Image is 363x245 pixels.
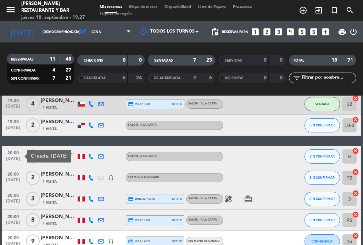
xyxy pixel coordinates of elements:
i: looks_one [251,27,260,36]
i: headset_mic [108,175,114,181]
span: [DATE] [4,156,22,165]
i: cancel [352,232,359,239]
span: RE AGENDADA [154,76,180,80]
div: [PERSON_NAME] [41,213,76,221]
strong: 0 [264,75,267,80]
span: BUSCAR [342,4,358,16]
span: CHECK INS [84,59,103,62]
strong: 11 [50,57,55,62]
strong: 71 [347,58,354,63]
span: visa * 6520 [128,239,150,244]
div: [PERSON_NAME] [41,118,76,126]
span: 20:00 [4,212,22,220]
button: SIN CONFIRMAR [305,149,340,164]
span: Mis reservas [96,5,125,9]
button: SIN CONFIRMAR [305,171,340,185]
span: diners * 6072 [128,196,155,202]
span: SENTADA [315,102,329,106]
span: 1 Visita [43,221,57,227]
i: cancel [352,147,359,154]
input: Filtrar por nombre... [301,74,356,82]
i: credit_card [128,217,134,223]
strong: 6 [123,75,125,80]
span: WALK IN [311,4,326,16]
div: [PERSON_NAME] Restaurante y Bar [21,0,85,14]
i: cancel [352,116,359,123]
span: 19:30 [4,117,22,125]
div: [PERSON_NAME] [41,97,76,105]
span: Cena [91,30,101,34]
strong: 0 [280,75,284,80]
span: RESERVADAS [11,58,34,61]
strong: 2 [193,75,196,80]
strong: 0 [280,58,284,63]
i: cancel [352,190,359,197]
i: exit_to_app [314,6,323,15]
strong: 24 [136,75,143,80]
span: RESERVAR MESA [295,4,311,16]
span: Sin menú asignado [188,240,220,243]
i: [DATE] [5,25,39,39]
span: Tarjetas de regalo [96,12,135,16]
span: 20:00 [4,233,22,241]
span: CANCELADA [84,76,106,80]
span: Salón - A la carta [188,197,217,200]
span: NO SHOW [225,76,243,80]
div: [PERSON_NAME] [41,170,76,178]
span: [DATE] [4,104,22,112]
span: Salón - A la carta [188,218,217,221]
span: 2 [26,171,40,185]
span: Pre-acceso [229,5,256,9]
button: menu [5,4,16,17]
span: CONFIRMADA [312,239,333,243]
strong: 21 [66,76,73,81]
div: [PERSON_NAME] [41,149,76,157]
div: Creada: [DATE] [27,150,71,163]
i: add_circle_outline [299,6,307,15]
div: jueves 18. septiembre - 19:27 [21,14,85,21]
span: 20:00 [4,170,22,178]
i: card_giftcard [244,195,252,203]
span: 1 Visita [43,105,57,111]
div: [PERSON_NAME] [41,192,76,200]
i: looks_5 [297,27,307,36]
span: SIN CONFIRMAR [309,176,335,180]
span: 2 [26,118,40,132]
span: 1 Visita [43,179,57,184]
i: cancel [352,169,359,176]
i: add_box [321,27,330,36]
i: headset_mic [108,239,114,244]
strong: 27 [66,68,73,73]
span: Lista de Espera [195,5,229,9]
span: 3 [26,192,40,206]
i: cancel [352,95,359,102]
span: stripe [172,102,182,106]
i: looks_two [262,27,272,36]
span: SIN CONFIRMAR [309,154,335,158]
span: 19:30 [4,96,22,104]
i: looks_4 [286,27,295,36]
span: [DATE] [4,178,22,186]
i: turned_in_not [330,6,339,15]
span: Sin menú asignado [128,176,160,179]
span: Salón - A la carta [188,102,217,105]
strong: 7 [193,58,196,63]
span: stripe [172,196,182,201]
i: looks_3 [274,27,283,36]
span: SENTADAS [154,59,173,62]
strong: 4 [52,68,55,73]
span: 1 Visita [43,126,57,132]
strong: 0 [264,58,267,63]
span: 20:00 [4,148,22,156]
strong: 0 [123,58,125,63]
span: stripe [172,218,182,222]
span: Reservas para [222,30,248,34]
i: cancel [352,211,359,218]
span: visa * 1330 [128,217,150,223]
span: [DATE] [4,220,22,228]
span: Disponibilidad [161,5,195,9]
i: healing [224,195,233,203]
i: looks_6 [309,27,318,36]
span: Salón - A la carta [128,124,157,126]
button: SIN CONFIRMAR [305,213,340,227]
